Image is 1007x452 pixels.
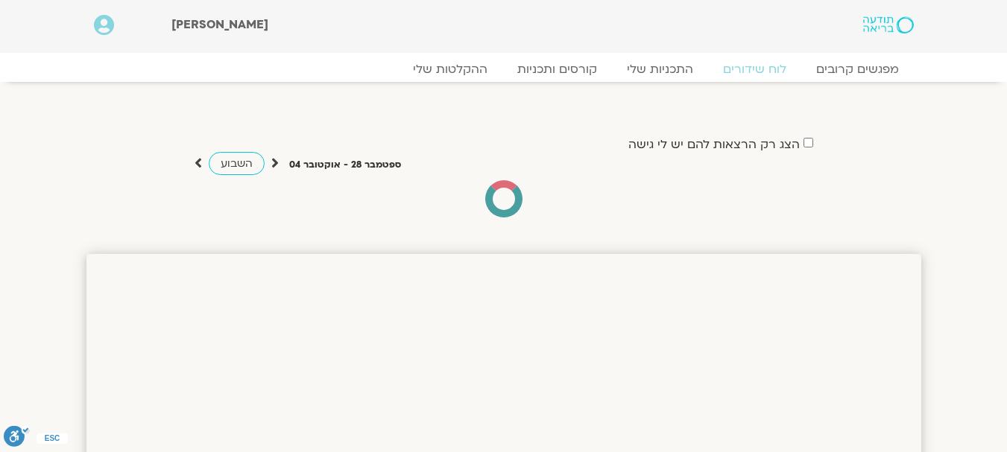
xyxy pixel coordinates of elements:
a: מפגשים קרובים [801,62,914,77]
nav: Menu [94,62,914,77]
label: הצג רק הרצאות להם יש לי גישה [628,138,800,151]
a: לוח שידורים [708,62,801,77]
p: ספטמבר 28 - אוקטובר 04 [289,157,401,173]
a: התכניות שלי [612,62,708,77]
a: השבוע [209,152,265,175]
a: ההקלטות שלי [398,62,502,77]
span: [PERSON_NAME] [171,16,268,33]
span: השבוע [221,156,253,171]
a: קורסים ותכניות [502,62,612,77]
